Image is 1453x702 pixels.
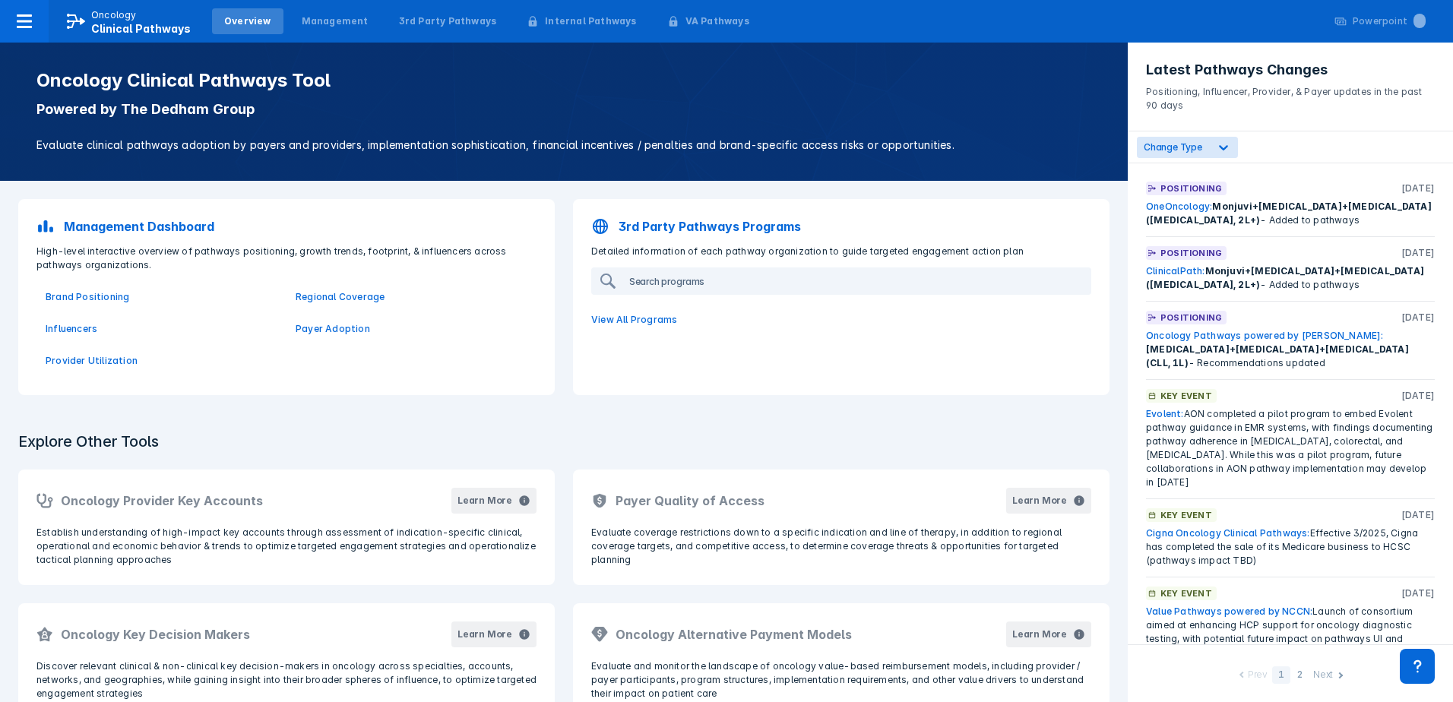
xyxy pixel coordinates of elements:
[1401,508,1435,522] p: [DATE]
[27,208,546,245] a: Management Dashboard
[623,269,1079,293] input: Search programs
[212,8,283,34] a: Overview
[1146,264,1435,292] div: - Added to pathways
[64,217,214,236] p: Management Dashboard
[1146,407,1435,489] div: AON completed a pilot program to embed Evolent pathway guidance in EMR systems, with findings doc...
[387,8,509,34] a: 3rd Party Pathways
[1401,587,1435,600] p: [DATE]
[1313,668,1333,684] div: Next
[1400,649,1435,684] div: Contact Support
[1146,408,1184,419] a: Evolent:
[1012,494,1067,508] div: Learn More
[296,290,527,304] a: Regional Coverage
[27,245,546,272] p: High-level interactive overview of pathways positioning, growth trends, footprint, & influencers ...
[46,322,277,336] a: Influencers
[399,14,497,28] div: 3rd Party Pathways
[451,621,537,647] button: Learn More
[91,8,137,22] p: Oncology
[1160,389,1212,403] p: Key Event
[91,22,191,35] span: Clinical Pathways
[1160,587,1212,600] p: Key Event
[1146,265,1205,277] a: ClinicalPath:
[1146,605,1435,659] div: Launch of consortium aimed at enhancing HCP support for oncology diagnostic testing, with potenti...
[296,322,527,336] a: Payer Adoption
[36,659,537,700] p: Discover relevant clinical & non-clinical key decision-makers in oncology across specialties, acc...
[46,354,277,368] a: Provider Utilization
[1146,201,1212,212] a: OneOncology:
[1401,311,1435,324] p: [DATE]
[36,100,1091,119] p: Powered by The Dedham Group
[1146,526,1435,568] div: Effective 3/2025, Cigna has completed the sale of its Medicare business to HCSC (pathways impact ...
[582,304,1100,336] a: View All Programs
[1160,182,1222,195] p: Positioning
[36,137,1091,153] p: Evaluate clinical pathways adoption by payers and providers, implementation sophistication, finan...
[1146,79,1435,112] p: Positioning, Influencer, Provider, & Payer updates in the past 90 days
[1248,668,1268,684] div: Prev
[451,488,537,514] button: Learn More
[1146,201,1432,226] span: Monjuvi+[MEDICAL_DATA]+[MEDICAL_DATA] ([MEDICAL_DATA], 2L+)
[685,14,749,28] div: VA Pathways
[1160,246,1222,260] p: Positioning
[545,14,636,28] div: Internal Pathways
[457,494,512,508] div: Learn More
[582,208,1100,245] a: 3rd Party Pathways Programs
[36,70,1091,91] h1: Oncology Clinical Pathways Tool
[46,290,277,304] a: Brand Positioning
[1146,527,1310,539] a: Cigna Oncology Clinical Pathways:
[290,8,381,34] a: Management
[1146,200,1435,227] div: - Added to pathways
[1272,666,1290,684] div: 1
[61,492,263,510] h2: Oncology Provider Key Accounts
[9,422,168,460] h3: Explore Other Tools
[1146,61,1435,79] h3: Latest Pathways Changes
[1146,329,1435,370] div: - Recommendations updated
[1146,343,1409,368] span: [MEDICAL_DATA]+[MEDICAL_DATA]+[MEDICAL_DATA] (CLL, 1L)
[619,217,801,236] p: 3rd Party Pathways Programs
[591,659,1091,700] p: Evaluate and monitor the landscape of oncology value-based reimbursement models, including provid...
[1146,330,1384,341] a: Oncology Pathways powered by [PERSON_NAME]:
[1290,666,1309,684] div: 2
[1146,606,1312,617] a: Value Pathways powered by NCCN:
[591,526,1091,567] p: Evaluate coverage restrictions down to a specific indication and line of therapy, in addition to ...
[582,245,1100,258] p: Detailed information of each pathway organization to guide targeted engagement action plan
[457,628,512,641] div: Learn More
[616,492,764,510] h2: Payer Quality of Access
[1401,182,1435,195] p: [DATE]
[616,625,852,643] h2: Oncology Alternative Payment Models
[1006,621,1091,647] button: Learn More
[302,14,369,28] div: Management
[36,526,537,567] p: Establish understanding of high-impact key accounts through assessment of indication-specific cli...
[1146,265,1424,290] span: Monjuvi+[MEDICAL_DATA]+[MEDICAL_DATA] ([MEDICAL_DATA], 2L+)
[1144,141,1202,153] span: Change Type
[1012,628,1067,641] div: Learn More
[1401,246,1435,260] p: [DATE]
[1401,389,1435,403] p: [DATE]
[1160,508,1212,522] p: Key Event
[1006,488,1091,514] button: Learn More
[61,625,250,643] h2: Oncology Key Decision Makers
[1353,14,1426,28] div: Powerpoint
[224,14,271,28] div: Overview
[1160,311,1222,324] p: Positioning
